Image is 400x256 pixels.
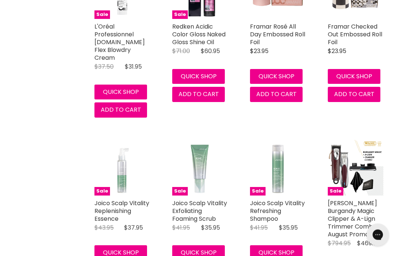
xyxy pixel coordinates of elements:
span: $469.95 [357,239,380,248]
span: Add to cart [256,90,297,99]
a: Wahl Burgandy Magic Clipper & A-Lign Trimmer Combo - August Promo! Sale [328,140,383,196]
img: Joico Scalp Vitality Replenishing Essence [94,140,150,196]
span: $41.95 [172,224,190,232]
img: Joico Scalp Vitality Exfoliating Foaming Scrub [172,140,228,196]
span: $35.95 [279,224,298,232]
a: Redken Acidic Color Gloss Naked Gloss Shine Oil [172,23,226,47]
button: Quick shop [250,69,303,84]
img: Wahl Burgandy Magic Clipper & A-Lign Trimmer Combo - August Promo! [328,140,383,196]
a: Joico Scalp Vitality Exfoliating Foaming Scrub Sale [172,140,228,196]
span: $71.00 [172,47,190,56]
span: $23.95 [328,47,346,56]
span: Add to cart [101,106,141,114]
a: Joico Scalp Vitality Exfoliating Foaming Scrub [172,199,227,223]
a: Joico Scalp Vitality Replenishing Essence [94,199,149,223]
span: $35.95 [201,224,220,232]
span: $60.95 [201,47,220,56]
button: Quick shop [328,69,380,84]
a: Joico Scalp Vitality Refreshing Shampoo [250,199,305,223]
span: Sale [94,11,110,19]
a: Framar Checked Out Embossed Roll Foil [328,23,382,47]
span: $794.95 [328,239,351,248]
button: Add to cart [328,87,380,102]
span: Sale [94,187,110,196]
span: Sale [172,187,188,196]
span: $37.95 [124,224,143,232]
span: Add to cart [334,90,374,99]
span: Add to cart [179,90,219,99]
span: $41.95 [250,224,268,232]
span: $23.95 [250,47,269,56]
span: $31.95 [125,63,142,71]
button: Quick shop [94,85,147,100]
span: $43.95 [94,224,114,232]
span: Sale [172,11,188,19]
button: Quick shop [172,69,225,84]
a: Joico Scalp Vitality Replenishing Essence Sale [94,140,150,196]
button: Add to cart [172,87,225,102]
a: [PERSON_NAME] Burgandy Magic Clipper & A-Lign Trimmer Combo - August Promo! [328,199,381,239]
button: Add to cart [250,87,303,102]
iframe: Gorgias live chat messenger [363,221,393,249]
a: L'Oréal Professionnel [DOMAIN_NAME] Flex Blowdry Cream [94,23,145,62]
img: Joico Scalp Vitality Refreshing Shampoo [250,140,306,196]
span: Sale [328,187,343,196]
span: $37.50 [94,63,114,71]
span: Sale [250,187,266,196]
button: Add to cart [94,103,147,118]
a: Joico Scalp Vitality Refreshing Shampoo Sale [250,140,306,196]
a: Framar Rosé All Day Embossed Roll Foil [250,23,305,47]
